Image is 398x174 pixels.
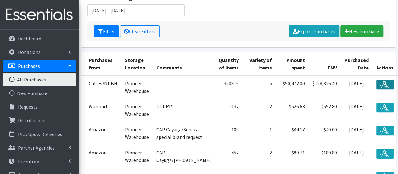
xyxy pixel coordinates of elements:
[81,145,121,168] td: Amazon
[276,99,309,122] td: $526.63
[289,25,339,37] a: Export Purchases
[215,99,243,122] td: 1132
[309,99,341,122] td: $552.80
[376,149,394,159] a: View
[121,52,153,75] th: Storage Location
[121,145,153,168] td: Pioneer Warehouse
[18,145,55,151] p: Partner Agencies
[121,99,153,122] td: Pioneer Warehouse
[3,46,76,58] a: Donations
[18,63,40,69] p: Purchases
[309,145,341,168] td: $180.80
[341,99,373,122] td: [DATE]
[276,75,309,99] td: $50,472.00
[376,103,394,112] a: View
[18,131,62,137] p: Pick Ups & Deliveries
[215,75,243,99] td: 320816
[215,122,243,145] td: 100
[341,122,373,145] td: [DATE]
[215,145,243,168] td: 452
[3,4,76,25] img: HumanEssentials
[153,145,215,168] td: CAP Cayuga/[PERSON_NAME]
[153,99,215,122] td: DDDRP
[3,32,76,45] a: Dashboard
[276,145,309,168] td: $80.71
[81,122,121,145] td: Amazon
[81,52,121,75] th: Purchases from
[309,122,341,145] td: $40.00
[18,117,47,123] p: Distributions
[3,60,76,72] a: Purchases
[94,25,119,37] button: Filter
[276,52,309,75] th: Amount spent
[153,122,215,145] td: CAP Cayuga/Seneca special brand request
[120,25,160,37] a: Clear Filters
[3,128,76,141] a: Pick Ups & Deliveries
[243,122,276,145] td: 1
[3,87,76,99] a: New Purchase
[18,49,41,55] p: Donations
[309,75,341,99] td: $128,326.40
[276,122,309,145] td: $44.17
[309,52,341,75] th: FMV
[3,73,76,86] a: All Purchases
[81,75,121,99] td: Cuties/NDBN
[153,52,215,75] th: Comments
[3,141,76,154] a: Partner Agencies
[87,4,185,16] input: January 1, 2011 - December 31, 2011
[121,122,153,145] td: Pioneer Warehouse
[215,52,243,75] th: Quantity of Items
[243,75,276,99] td: 5
[340,25,383,37] a: New Purchase
[81,99,121,122] td: Walmart
[18,35,41,42] p: Dashboard
[3,100,76,113] a: Requests
[341,52,373,75] th: Purchased Date
[376,126,394,135] a: View
[3,155,76,168] a: Inventory
[341,75,373,99] td: [DATE]
[3,114,76,127] a: Distributions
[243,145,276,168] td: 2
[18,104,38,110] p: Requests
[341,145,373,168] td: [DATE]
[18,158,39,165] p: Inventory
[243,52,276,75] th: Variety of Items
[376,80,394,89] a: View
[243,99,276,122] td: 2
[121,75,153,99] td: Pioneer Warehouse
